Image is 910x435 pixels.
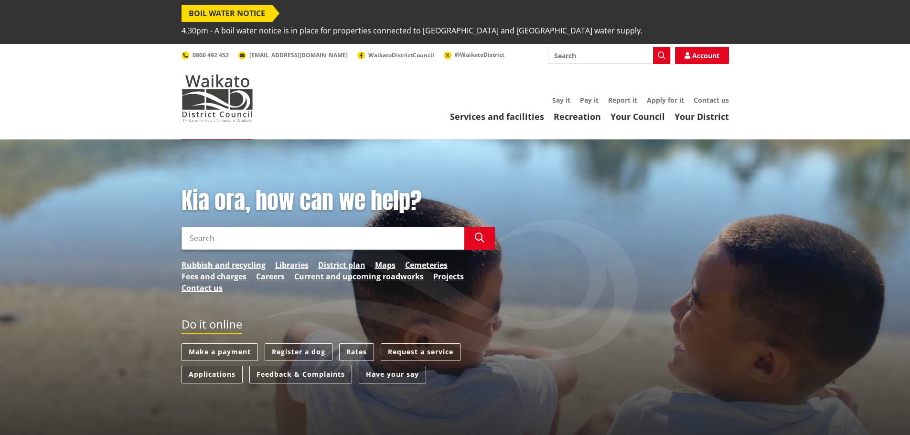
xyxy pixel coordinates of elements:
[182,271,246,282] a: Fees and charges
[455,51,504,59] span: @WaikatoDistrict
[256,271,285,282] a: Careers
[433,271,464,282] a: Projects
[182,282,223,294] a: Contact us
[182,366,243,383] a: Applications
[548,47,670,64] input: Search input
[249,366,352,383] a: Feedback & Complaints
[450,111,544,122] a: Services and facilities
[275,259,309,271] a: Libraries
[182,318,242,334] h2: Do it online
[249,51,348,59] span: [EMAIL_ADDRESS][DOMAIN_NAME]
[580,95,599,105] a: Pay it
[182,259,266,271] a: Rubbish and recycling
[375,259,396,271] a: Maps
[694,95,729,105] a: Contact us
[381,343,460,361] a: Request a service
[339,343,374,361] a: Rates
[675,47,729,64] a: Account
[357,51,434,59] a: WaikatoDistrictCouncil
[444,51,504,59] a: @WaikatoDistrict
[608,95,637,105] a: Report it
[368,51,434,59] span: WaikatoDistrictCouncil
[318,259,365,271] a: District plan
[674,111,729,122] a: Your District
[552,95,570,105] a: Say it
[193,51,229,59] span: 0800 492 452
[647,95,684,105] a: Apply for it
[182,343,258,361] a: Make a payment
[182,51,229,59] a: 0800 492 452
[182,22,642,39] span: 4.30pm - A boil water notice is in place for properties connected to [GEOGRAPHIC_DATA] and [GEOGR...
[265,343,332,361] a: Register a dog
[359,366,426,383] a: Have your say
[182,74,253,122] img: Waikato District Council - Te Kaunihera aa Takiwaa o Waikato
[405,259,448,271] a: Cemeteries
[610,111,665,122] a: Your Council
[182,5,272,22] span: BOIL WATER NOTICE
[182,227,464,250] input: Search input
[182,187,495,215] h1: Kia ora, how can we help?
[294,271,424,282] a: Current and upcoming roadworks
[554,111,601,122] a: Recreation
[238,51,348,59] a: [EMAIL_ADDRESS][DOMAIN_NAME]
